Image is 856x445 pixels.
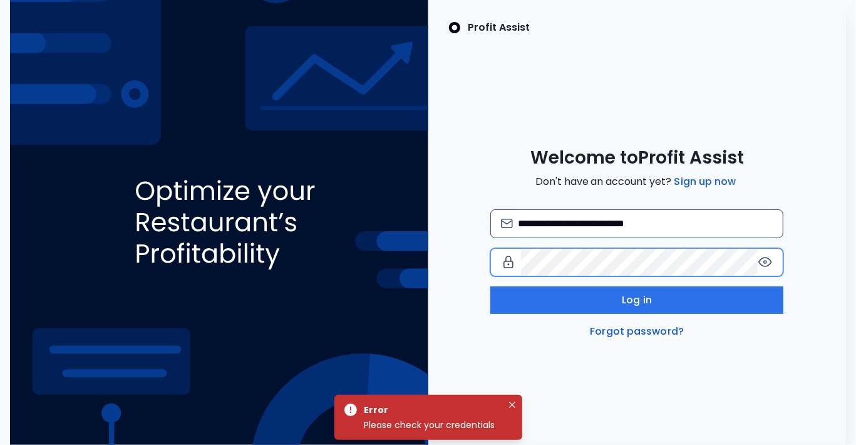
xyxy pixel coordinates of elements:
[490,286,783,314] button: Log in
[530,147,744,169] span: Welcome to Profit Assist
[672,174,739,189] a: Sign up now
[364,417,502,432] div: Please check your credentials
[535,174,739,189] span: Don't have an account yet?
[468,20,530,35] p: Profit Assist
[587,324,686,339] a: Forgot password?
[622,293,652,308] span: Log in
[448,20,461,35] img: SpotOn Logo
[501,219,513,228] img: email
[364,402,497,417] div: Error
[505,397,520,412] button: Close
